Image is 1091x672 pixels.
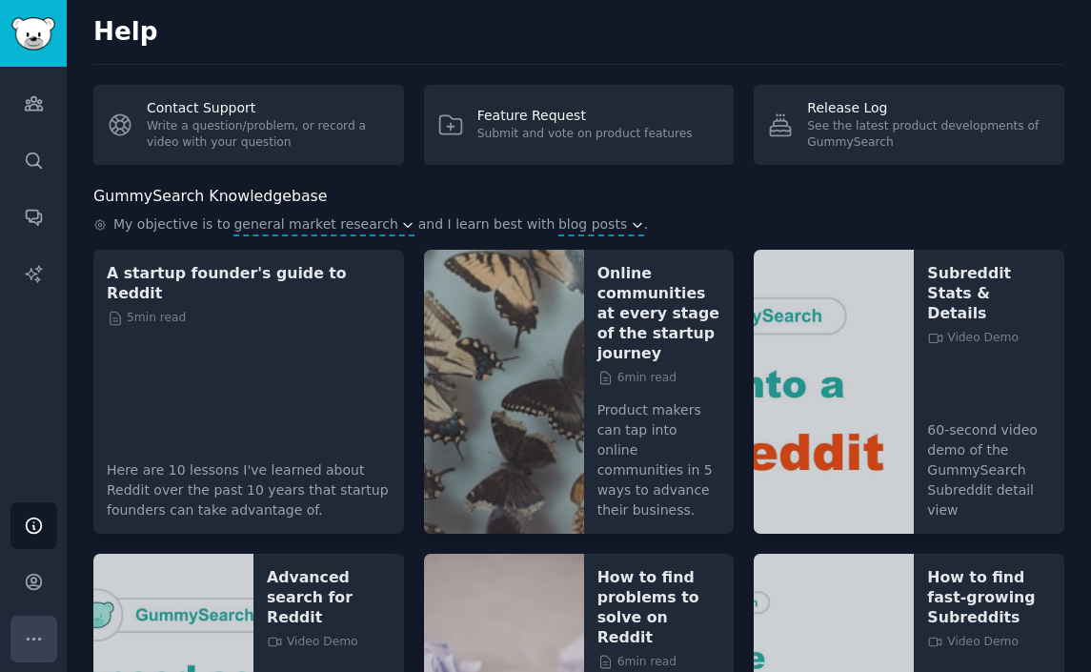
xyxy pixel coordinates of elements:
span: general market research [233,214,397,234]
a: Feature RequestSubmit and vote on product features [424,85,735,165]
button: general market research [233,214,414,234]
img: Subreddit Stats & Details [754,250,914,534]
a: How to find fast-growing Subreddits [927,567,1051,627]
a: Advanced search for Reddit [267,567,391,627]
a: Online communities at every stage of the startup journey [597,263,721,363]
img: GummySearch logo [11,17,55,51]
a: Subreddit Stats & Details [927,263,1051,323]
button: blog posts [558,214,644,234]
p: Product makers can tap into online communities in 5 ways to advance their business. [597,387,721,520]
h2: Help [93,17,1064,48]
a: How to find problems to solve on Reddit [597,567,721,647]
div: . [93,214,1064,236]
div: See the latest product developments of GummySearch [807,118,1051,152]
span: and I learn best with [418,214,556,236]
div: Release Log [807,98,1051,118]
span: 5 min read [107,310,186,327]
span: 6 min read [597,654,677,671]
span: Video Demo [927,330,1019,347]
span: blog posts [558,214,627,234]
a: Release LogSee the latest product developments of GummySearch [754,85,1064,165]
div: Submit and vote on product features [477,126,693,143]
span: 6 min read [597,370,677,387]
div: Feature Request [477,106,693,126]
span: My objective is to [113,214,231,236]
p: Here are 10 lessons I've learned about Reddit over the past 10 years that startup founders can ta... [107,447,391,520]
a: Contact SupportWrite a question/problem, or record a video with your question [93,85,404,165]
h2: GummySearch Knowledgebase [93,185,327,209]
a: A startup founder's guide to Reddit [107,263,391,303]
img: Online communities at every stage of the startup journey [424,250,584,534]
span: Video Demo [927,634,1019,651]
p: 60-second video demo of the GummySearch Subreddit detail view [927,407,1051,520]
span: Video Demo [267,634,358,651]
